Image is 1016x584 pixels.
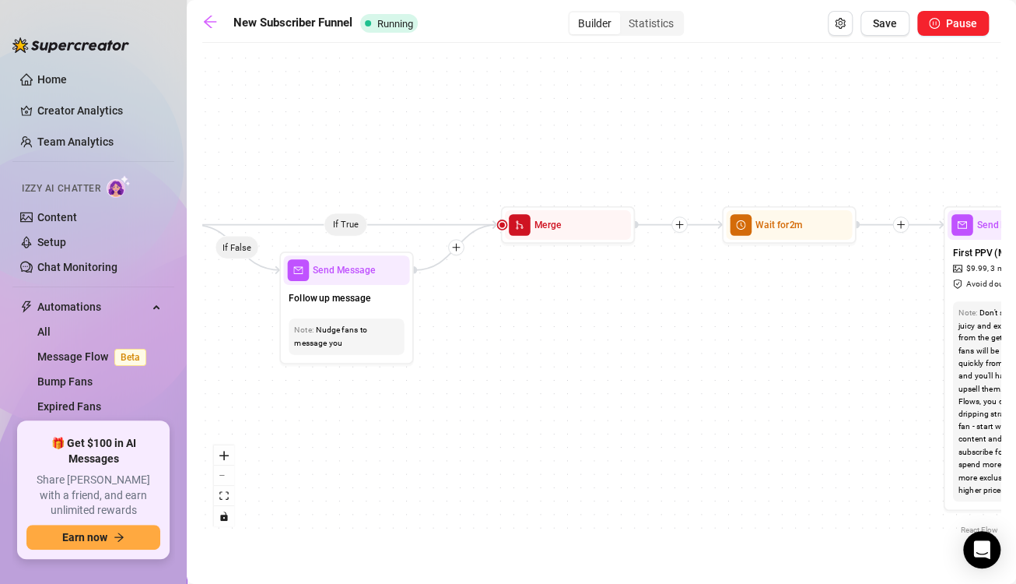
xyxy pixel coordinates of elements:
[929,18,940,29] span: pause-circle
[37,350,152,363] a: Message FlowBeta
[946,17,977,30] span: Pause
[214,445,234,466] button: zoom in
[193,225,280,270] g: Edge from fafa4a40-c2a5-4d97-bea9-e86bdc2e3dd7 to a6dfedf9-ba65-4b72-8f37-e1bfbae51f59
[214,445,234,526] div: React Flow controls
[620,12,682,34] div: Statistics
[37,211,77,223] a: Content
[37,135,114,148] a: Team Analytics
[294,324,398,349] div: Nudge fans to message you
[860,11,909,36] button: Save Flow
[917,11,989,36] button: Pause
[377,18,413,30] span: Running
[26,525,160,550] button: Earn nowarrow-right
[951,214,973,236] span: mail
[107,175,131,198] img: AI Chatter
[288,259,310,281] span: mail
[963,531,1000,568] div: Open Intercom Messenger
[233,16,352,30] strong: New Subscriber Funnel
[568,11,684,36] div: segmented control
[674,220,684,229] span: plus
[214,466,234,486] button: zoom out
[26,436,160,466] span: 🎁 Get $100 in AI Messages
[966,262,988,275] span: $ 9.99 ,
[451,243,461,252] span: plus
[37,400,101,413] a: Expired Fans
[114,349,146,366] span: Beta
[835,18,846,29] span: setting
[501,206,635,244] div: mergeMerge
[755,217,802,232] span: Wait for 2m
[37,261,117,273] a: Chat Monitoring
[26,473,160,519] span: Share [PERSON_NAME] with a friend, and earn unlimited rewards
[62,531,107,544] span: Earn now
[202,14,226,33] a: arrow-left
[313,263,375,278] span: Send Message
[509,214,531,236] span: merge
[534,217,562,232] span: Merge
[961,526,998,534] a: React Flow attribution
[37,325,51,338] a: All
[896,220,906,229] span: plus
[22,181,100,196] span: Izzy AI Chatter
[279,252,413,364] div: mailSend MessageFollow up messageNote:Nudge fans to message you
[730,214,751,236] span: clock-circle
[37,375,93,388] a: Bump Fans
[415,225,498,270] g: Edge from a6dfedf9-ba65-4b72-8f37-e1bfbae51f59 to a4f418d2-7159-4913-93f4-f9cbd04844c8
[289,290,370,305] span: Follow up message
[214,506,234,526] button: toggle interactivity
[214,486,234,506] button: fit view
[953,280,965,289] span: safety-certificate
[37,73,67,86] a: Home
[202,14,218,30] span: arrow-left
[569,12,620,34] div: Builder
[37,236,66,248] a: Setup
[114,532,124,543] span: arrow-right
[12,37,129,53] img: logo-BBDzfeDw.svg
[953,264,965,273] span: picture
[873,17,897,30] span: Save
[20,301,33,313] span: thunderbolt
[828,11,853,36] button: Open Exit Rules
[722,206,856,244] div: clock-circleWait for2m
[37,294,148,319] span: Automations
[37,98,162,123] a: Creator Analytics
